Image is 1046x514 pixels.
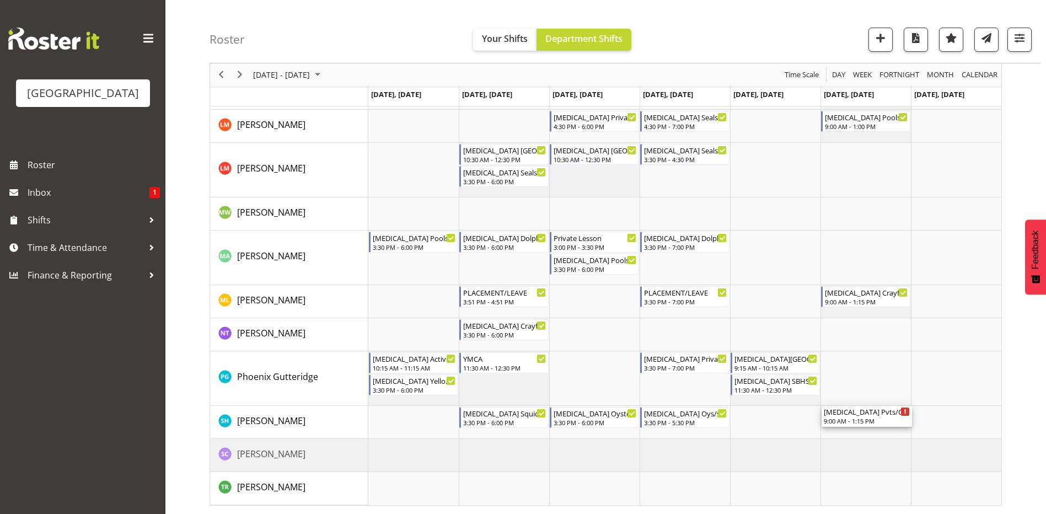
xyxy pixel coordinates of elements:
span: [PERSON_NAME] [237,415,305,427]
a: Phoenix Gutteridge [237,370,318,383]
a: [PERSON_NAME] [237,326,305,340]
a: [PERSON_NAME] [237,414,305,427]
span: [PERSON_NAME] [237,206,305,218]
button: Download a PDF of the roster according to the set date range. [904,28,928,52]
td: Mark Lieshout resource [210,285,368,318]
button: Time Scale [783,68,821,82]
button: Next [233,68,248,82]
button: Timeline Day [830,68,847,82]
button: Timeline Week [851,68,874,82]
a: [PERSON_NAME] [237,249,305,263]
span: [DATE], [DATE] [824,89,874,99]
span: [PERSON_NAME] [237,162,305,174]
span: Shifts [28,212,143,228]
td: Tyla Robinson resource [210,472,368,505]
span: [DATE], [DATE] [733,89,784,99]
div: No Staff Member"s event - T3 Pvts/Crayfish Begin From Saturday, August 23, 2025 at 9:00:00 AM GMT... [822,406,912,427]
button: Highlight an important date within the roster. [939,28,963,52]
span: Feedback [1031,231,1040,269]
button: Add a new shift [868,28,893,52]
div: next period [230,63,249,87]
span: Time & Attendance [28,239,143,256]
a: [PERSON_NAME] [237,162,305,175]
a: [PERSON_NAME] [237,293,305,307]
button: Timeline Month [925,68,956,82]
span: [PERSON_NAME] [237,119,305,131]
td: Lily McDowall resource [210,110,368,143]
button: Send a list of all shifts for the selected filtered period to all rostered employees. [974,28,999,52]
span: Your Shifts [482,33,528,45]
span: [DATE] - [DATE] [252,68,311,82]
a: [PERSON_NAME] [237,118,305,131]
a: [PERSON_NAME] [237,206,305,219]
span: [PERSON_NAME] [237,250,305,262]
button: Feedback - Show survey [1025,219,1046,295]
span: Department Shifts [545,33,623,45]
span: [DATE], [DATE] [552,89,603,99]
button: Filter Shifts [1007,28,1032,52]
td: Phoenix Gutteridge resource [210,351,368,406]
button: Previous [214,68,229,82]
span: [PERSON_NAME] [237,327,305,339]
button: August 2025 [251,68,325,82]
td: Loralye McLean resource [210,143,368,197]
span: Month [926,68,955,82]
a: [PERSON_NAME] [237,480,305,494]
div: 9:00 AM - 1:15 PM [824,416,910,425]
span: Inbox [28,184,149,201]
div: previous period [212,63,230,87]
div: [MEDICAL_DATA] Pvts/Crayfish [824,406,910,417]
div: [GEOGRAPHIC_DATA] [27,85,139,101]
button: Fortnight [878,68,921,82]
td: Stephen Cook resource [210,439,368,472]
td: Madison Wills resource [210,197,368,231]
span: calendar [961,68,999,82]
span: Roster [28,157,160,173]
img: Rosterit website logo [8,28,99,50]
div: August 18 - 24, 2025 [249,63,327,87]
span: 1 [149,187,160,198]
span: Week [852,68,873,82]
span: Fortnight [878,68,920,82]
h4: Roster [210,33,245,46]
td: Maree Ayto resource [210,231,368,285]
a: [PERSON_NAME] [237,447,305,461]
span: [DATE], [DATE] [914,89,964,99]
span: [PERSON_NAME] [237,481,305,493]
button: Department Shifts [537,29,631,51]
span: [DATE], [DATE] [643,89,693,99]
td: Saelyn Healey resource [210,406,368,439]
td: Nakita Tuuta resource [210,318,368,351]
span: [PERSON_NAME] [237,294,305,306]
span: Finance & Reporting [28,267,143,283]
button: Your Shifts [473,29,537,51]
span: [DATE], [DATE] [462,89,512,99]
span: [DATE], [DATE] [371,89,421,99]
span: [PERSON_NAME] [237,448,305,460]
span: Day [831,68,846,82]
span: Time Scale [784,68,820,82]
button: Month [960,68,1000,82]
